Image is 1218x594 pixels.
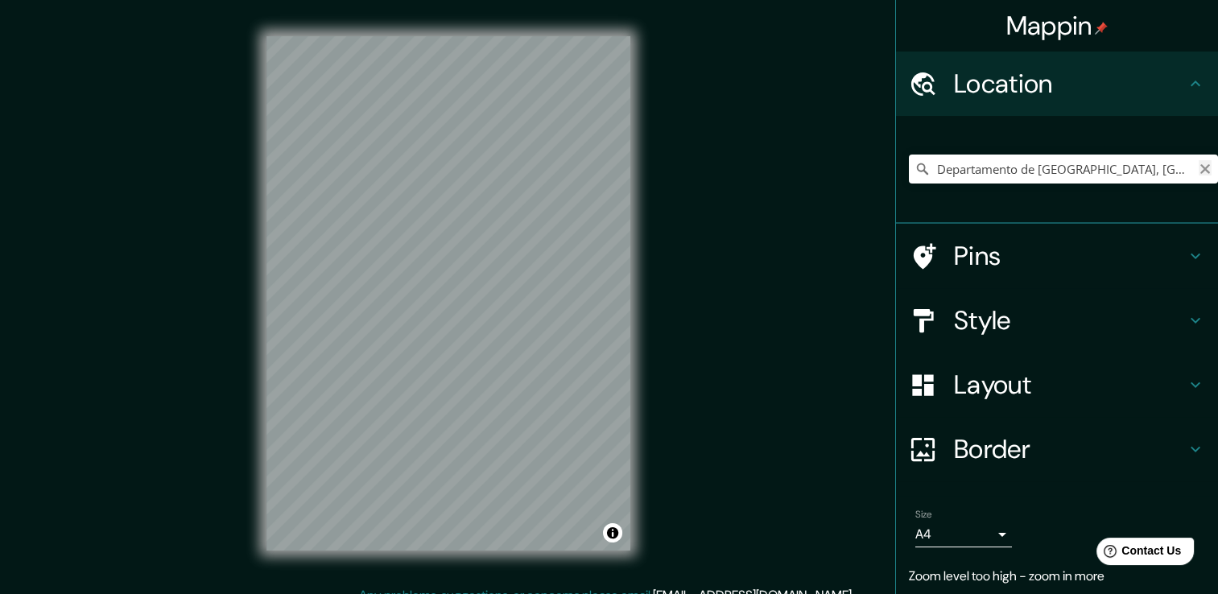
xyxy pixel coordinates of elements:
label: Size [915,508,932,522]
h4: Style [954,304,1186,336]
div: Layout [896,353,1218,417]
div: Style [896,288,1218,353]
h4: Pins [954,240,1186,272]
div: Border [896,417,1218,481]
button: Clear [1199,160,1212,175]
img: pin-icon.png [1095,22,1108,35]
h4: Layout [954,369,1186,401]
div: Location [896,52,1218,116]
h4: Border [954,433,1186,465]
h4: Mappin [1006,10,1109,42]
p: Zoom level too high - zoom in more [909,567,1205,586]
h4: Location [954,68,1186,100]
button: Toggle attribution [603,523,622,542]
iframe: Help widget launcher [1075,531,1200,576]
input: Pick your city or area [909,155,1218,184]
canvas: Map [266,36,630,551]
div: A4 [915,522,1012,547]
div: Pins [896,224,1218,288]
